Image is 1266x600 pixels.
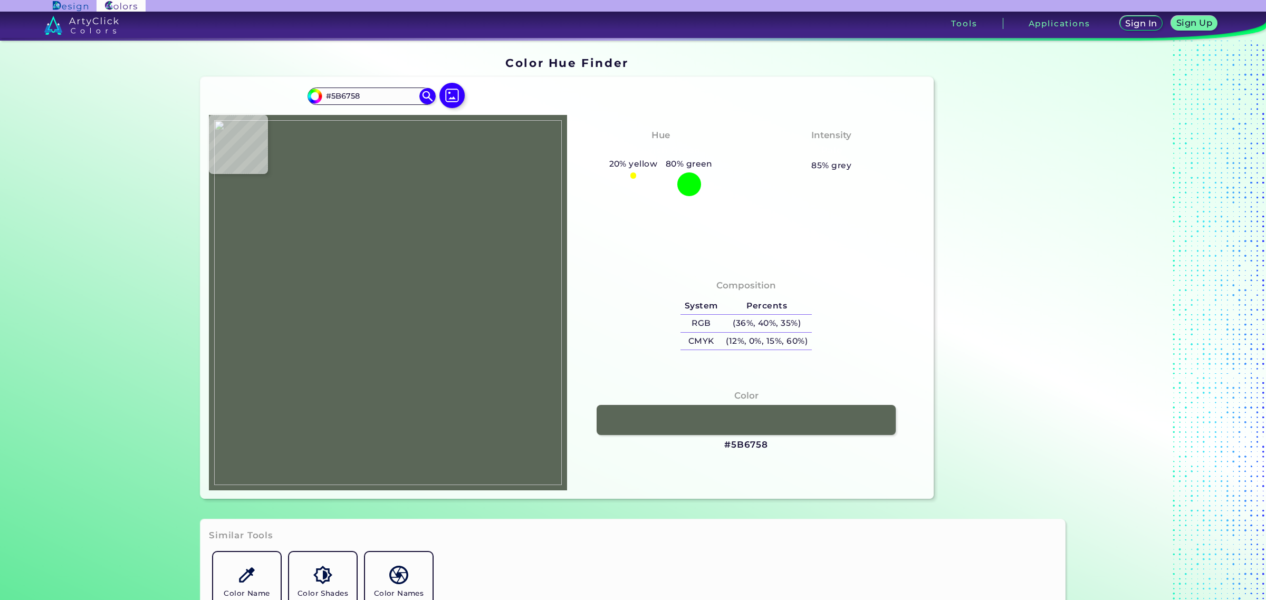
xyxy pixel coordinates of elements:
a: Sign In [1121,17,1160,30]
h3: Similar Tools [209,529,273,542]
h4: Composition [716,278,776,293]
img: icon_color_names_dictionary.svg [389,566,408,584]
h5: Sign In [1127,20,1156,27]
img: ArtyClick Design logo [53,1,88,11]
h5: (12%, 0%, 15%, 60%) [722,333,811,350]
h3: #5B6758 [724,439,768,451]
h5: 85% grey [811,159,851,172]
h5: Percents [722,297,811,315]
h4: Hue [651,128,670,143]
h5: Sign Up [1178,19,1211,27]
h5: 20% yellow [605,157,661,171]
img: icon picture [439,83,465,108]
img: icon_color_shades.svg [313,566,332,584]
a: Sign Up [1173,17,1215,30]
h5: System [680,297,722,315]
h5: 80% green [661,157,717,171]
h5: (36%, 40%, 35%) [722,315,811,332]
h4: Intensity [811,128,851,143]
img: 2ec8495b-b2dc-4a82-abbe-f7a7a7f143c9 [214,120,562,485]
h5: CMYK [680,333,722,350]
h3: Applications [1029,20,1090,27]
h3: Yellowish Green [617,144,705,157]
h4: Color [734,388,759,403]
h3: Tools [951,20,977,27]
img: logo_artyclick_colors_white.svg [44,16,119,35]
img: icon_color_name_finder.svg [237,566,256,584]
input: type color.. [322,89,420,103]
h1: Color Hue Finder [505,55,628,71]
h5: RGB [680,315,722,332]
h3: Pale [817,144,847,157]
img: icon search [419,88,435,104]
